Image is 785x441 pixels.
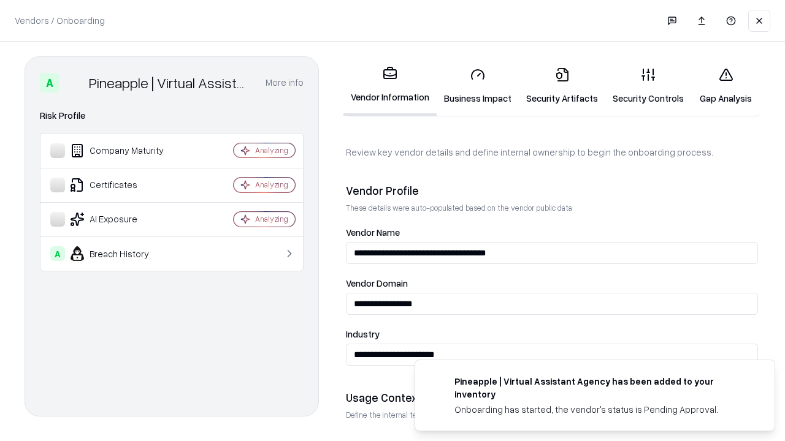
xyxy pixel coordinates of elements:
div: Company Maturity [50,143,197,158]
div: Analyzing [255,145,288,156]
img: trypineapple.com [430,375,445,390]
a: Vendor Information [343,56,437,116]
p: Vendors / Onboarding [15,14,105,27]
div: Usage Context [346,390,758,405]
img: Pineapple | Virtual Assistant Agency [64,73,84,92]
div: Vendor Profile [346,183,758,198]
div: Analyzing [255,214,288,224]
p: Review key vendor details and define internal ownership to begin the onboarding process. [346,146,758,159]
div: A [50,246,65,261]
div: Analyzing [255,179,288,190]
p: These details were auto-populated based on the vendor public data [346,203,758,213]
label: Industry [346,330,758,339]
a: Security Controls [605,58,691,115]
div: Certificates [50,178,197,192]
div: Pineapple | Virtual Assistant Agency [89,73,251,92]
label: Vendor Domain [346,279,758,288]
a: Business Impact [437,58,519,115]
div: Breach History [50,246,197,261]
label: Vendor Name [346,228,758,237]
div: Risk Profile [40,108,304,123]
a: Gap Analysis [691,58,760,115]
div: Pineapple | Virtual Assistant Agency has been added to your inventory [454,375,745,401]
button: More info [266,72,304,94]
p: Define the internal team and reason for using this vendor. This helps assess business relevance a... [346,410,758,420]
a: Security Artifacts [519,58,605,115]
div: A [40,73,59,92]
div: Onboarding has started, the vendor's status is Pending Approval. [454,403,745,416]
div: AI Exposure [50,212,197,227]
